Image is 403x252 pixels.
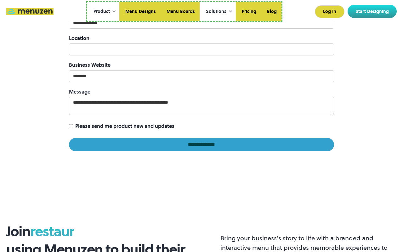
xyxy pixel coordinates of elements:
[69,124,73,128] input: Please send me product new and updates
[94,8,110,15] div: Product
[236,2,261,21] a: Pricing
[30,221,74,241] span: restaur
[206,8,226,15] div: Solutions
[69,62,334,69] label: Business Website
[119,2,161,21] a: Menu Designs
[6,222,192,240] h3: Join
[315,5,344,18] a: Log In
[87,2,119,21] div: Product
[69,89,334,95] label: Message
[200,2,236,21] div: Solutions
[261,2,281,21] a: Blog
[348,5,397,18] a: Start Designing
[161,2,200,21] a: Menu Boards
[69,35,334,42] label: Location
[75,123,174,130] span: Please send me product new and updates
